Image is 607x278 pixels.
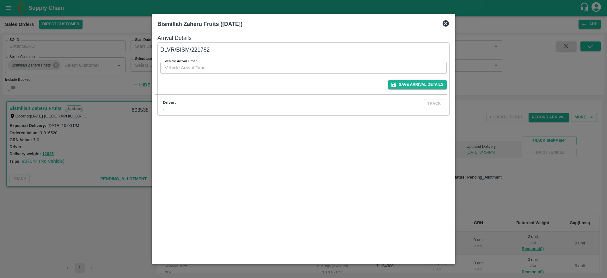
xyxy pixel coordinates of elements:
[160,62,442,74] input: Choose date
[163,107,164,112] label: -
[160,45,447,54] h6: DLVR/BISM/221782
[157,34,450,42] h6: Arrival Details
[165,59,198,64] label: Vehicle Arrival Time
[157,21,242,27] b: Bismillah Zaheru Fruits ([DATE])
[388,80,447,89] button: Save Arrival Details
[163,100,373,106] div: Driver:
